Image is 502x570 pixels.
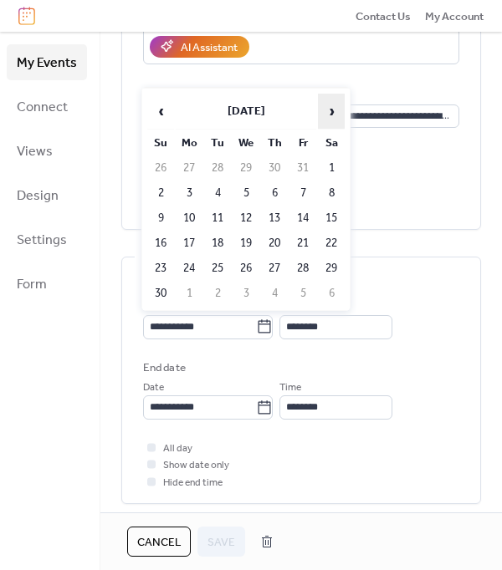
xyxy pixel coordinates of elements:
span: › [319,94,344,128]
a: Views [7,133,87,169]
td: 29 [318,257,345,280]
td: 24 [176,257,202,280]
td: 31 [289,156,316,180]
th: We [233,131,259,155]
button: Cancel [127,527,191,557]
td: 10 [176,206,202,230]
td: 11 [204,206,231,230]
td: 30 [147,282,174,305]
td: 13 [261,206,288,230]
td: 17 [176,232,202,255]
td: 19 [233,232,259,255]
a: Connect [7,89,87,125]
span: Form [17,272,47,298]
th: Fr [289,131,316,155]
td: 9 [147,206,174,230]
span: My Events [17,50,77,76]
td: 5 [233,181,259,205]
span: Date [143,379,164,396]
td: 22 [318,232,345,255]
span: ‹ [148,94,173,128]
td: 6 [318,282,345,305]
th: Su [147,131,174,155]
span: Contact Us [356,8,411,25]
span: Settings [17,227,67,253]
th: Mo [176,131,202,155]
span: Views [17,139,53,165]
th: [DATE] [176,94,316,130]
td: 28 [289,257,316,280]
td: 30 [261,156,288,180]
span: Hide end time [163,475,223,491]
button: AI Assistant [150,36,249,58]
th: Tu [204,131,231,155]
td: 26 [147,156,174,180]
td: 29 [233,156,259,180]
a: Form [7,266,87,302]
td: 25 [204,257,231,280]
th: Th [261,131,288,155]
span: All day [163,440,192,457]
td: 7 [289,181,316,205]
div: End date [143,359,186,376]
td: 27 [176,156,202,180]
td: 23 [147,257,174,280]
td: 18 [204,232,231,255]
img: logo [18,7,35,25]
td: 1 [176,282,202,305]
td: 6 [261,181,288,205]
span: Connect [17,94,68,120]
td: 26 [233,257,259,280]
span: Time [279,379,301,396]
td: 2 [147,181,174,205]
a: My Events [7,44,87,80]
td: 14 [289,206,316,230]
td: 5 [289,282,316,305]
td: 4 [204,181,231,205]
td: 28 [204,156,231,180]
td: 4 [261,282,288,305]
span: Show date only [163,457,229,474]
td: 8 [318,181,345,205]
td: 3 [233,282,259,305]
span: Design [17,183,59,209]
span: My Account [425,8,484,25]
td: 2 [204,282,231,305]
a: My Account [425,8,484,24]
div: AI Assistant [181,39,238,56]
a: Contact Us [356,8,411,24]
td: 21 [289,232,316,255]
td: 1 [318,156,345,180]
td: 12 [233,206,259,230]
a: Design [7,177,87,213]
span: Cancel [137,534,181,551]
td: 27 [261,257,288,280]
td: 16 [147,232,174,255]
a: Settings [7,221,87,257]
th: Sa [318,131,345,155]
td: 3 [176,181,202,205]
td: 20 [261,232,288,255]
td: 15 [318,206,345,230]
